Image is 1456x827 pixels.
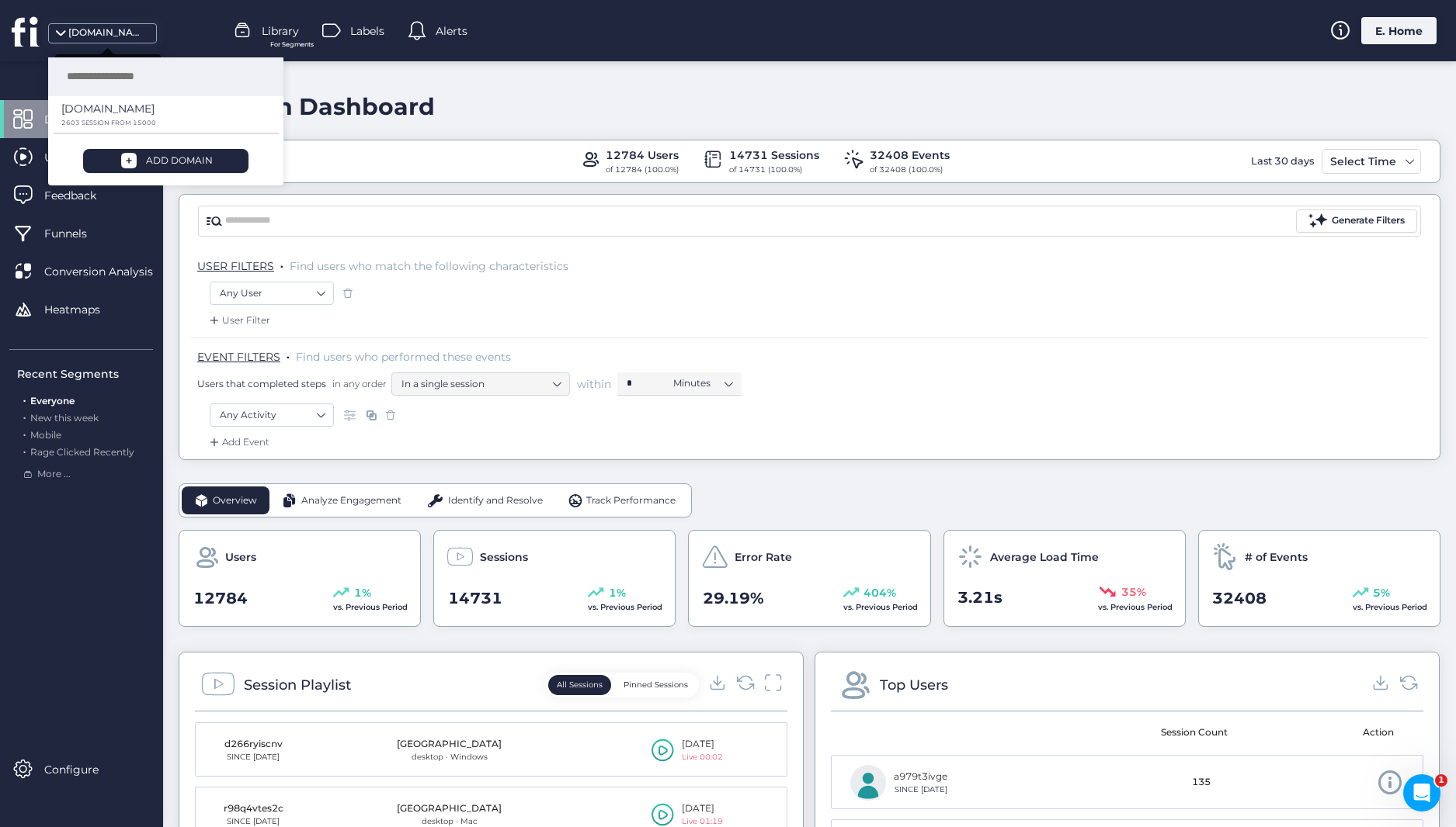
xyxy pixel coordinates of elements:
[68,26,146,40] div: [DOMAIN_NAME]
[1122,711,1267,755] mat-header-cell: Session Count
[397,737,502,752] div: [GEOGRAPHIC_DATA]
[729,164,819,176] div: of 14731 (100.0%)
[23,443,26,458] span: .
[44,301,123,318] span: Heatmaps
[588,602,662,612] span: vs. Previous Period
[729,147,819,164] div: 14731 Sessions
[301,493,401,508] span: Analyze Engagement
[44,225,110,242] span: Funnels
[23,392,26,407] span: .
[37,467,71,482] span: More ...
[23,409,26,424] span: .
[673,372,732,395] nz-select-item: Minutes
[197,259,274,273] span: USER FILTERS
[262,22,299,40] span: Library
[44,761,122,778] span: Configure
[864,584,896,601] span: 404%
[214,801,292,816] div: r98q4vtes2c
[957,586,1003,610] span: 3.21s
[1098,602,1173,612] span: vs. Previous Period
[682,751,723,763] div: Live 00:02
[436,22,467,40] span: Alerts
[23,426,26,441] span: .
[290,259,568,273] span: Find users who match the following characteristics
[682,801,723,816] div: [DATE]
[448,493,543,508] span: Identify and Resolve
[894,770,947,784] div: a979t3ivge
[1121,583,1146,600] span: 35%
[333,602,408,612] span: vs. Previous Period
[197,350,280,364] span: EVENT FILTERS
[401,372,560,396] nz-select-item: In a single session
[214,751,292,763] div: SINCE [DATE]
[1267,711,1413,755] mat-header-cell: Action
[1353,602,1427,612] span: vs. Previous Period
[220,282,324,305] nz-select-item: Any User
[207,313,270,328] div: User Filter
[17,365,153,382] div: Recent Segments
[1192,775,1211,790] span: 135
[193,587,248,611] span: 12784
[350,22,384,40] span: Labels
[220,403,324,427] nz-select-item: Any Activity
[870,164,950,176] div: of 32408 (100.0%)
[44,263,176,280] span: Conversion Analysis
[843,602,918,612] span: vs. Previous Period
[354,584,371,601] span: 1%
[448,587,502,611] span: 14731
[1247,149,1318,174] div: Last 30 days
[61,100,155,117] p: [DOMAIN_NAME]
[232,92,435,121] div: Main Dashboard
[61,119,259,126] p: 2603 SESSION FROM 15000
[870,147,950,164] div: 32408 Events
[30,446,134,458] span: Rage Clicked Recently
[30,412,99,424] span: New this week
[703,587,764,611] span: 29.19%
[329,377,387,390] span: in any order
[146,154,213,168] div: ADD DOMAIN
[1296,209,1417,233] button: Generate Filters
[244,674,351,696] div: Session Playlist
[1326,152,1400,171] div: Select Time
[207,434,269,450] div: Add Event
[1332,213,1405,228] div: Generate Filters
[1361,17,1437,44] div: E. Home
[397,801,502,816] div: [GEOGRAPHIC_DATA]
[270,40,314,50] span: For Segments
[214,737,292,752] div: d266ryiscnv
[213,493,257,508] span: Overview
[894,784,947,796] div: SINCE [DATE]
[44,187,120,204] span: Feedback
[735,548,792,566] span: Error Rate
[615,675,697,695] button: Pinned Sessions
[548,675,611,695] button: All Sessions
[1245,548,1308,566] span: # of Events
[1403,774,1440,811] iframe: Intercom live chat
[225,548,256,566] span: Users
[682,737,723,752] div: [DATE]
[287,347,290,362] span: .
[30,395,75,407] span: Everyone
[480,548,528,566] span: Sessions
[1435,774,1447,787] span: 1
[880,674,948,696] div: Top Users
[30,429,61,441] span: Mobile
[990,548,1099,566] span: Average Load Time
[609,584,626,601] span: 1%
[606,147,679,164] div: 12784 Users
[197,377,326,390] span: Users that completed steps
[296,350,511,364] span: Find users who performed these events
[280,256,283,272] span: .
[1212,587,1267,611] span: 32408
[397,751,502,763] div: desktop · Windows
[577,376,611,392] span: within
[1373,584,1390,601] span: 5%
[586,493,676,508] span: Track Performance
[606,164,679,176] div: of 12784 (100.0%)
